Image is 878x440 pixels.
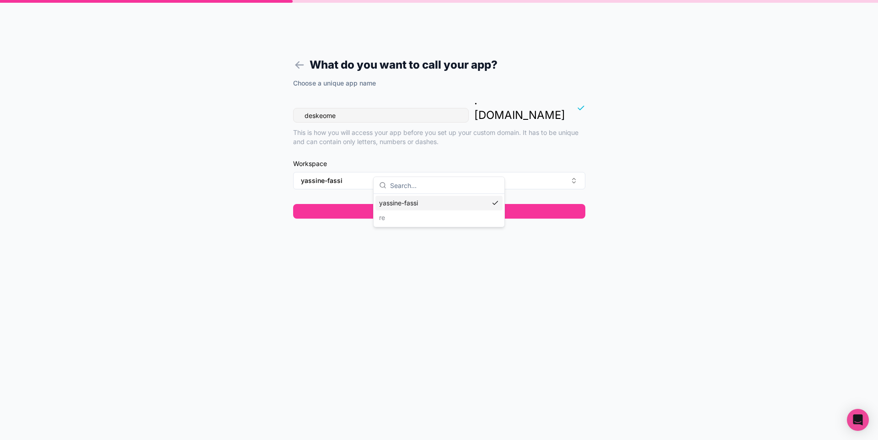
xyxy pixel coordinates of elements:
[293,57,585,73] h1: What do you want to call your app?
[847,409,869,431] div: Open Intercom Messenger
[293,128,585,146] p: This is how you will access your app before you set up your custom domain. It has to be unique an...
[474,93,565,123] p: . [DOMAIN_NAME]
[293,204,585,219] button: Next
[301,176,343,185] span: yassine-fassi
[293,79,376,88] label: Choose a unique app name
[390,177,499,193] input: Search...
[374,194,504,227] div: Suggestions
[293,159,585,168] span: Workspace
[293,172,585,189] button: Select Button
[293,108,469,123] input: deskeo
[375,196,503,210] div: yassine-fassi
